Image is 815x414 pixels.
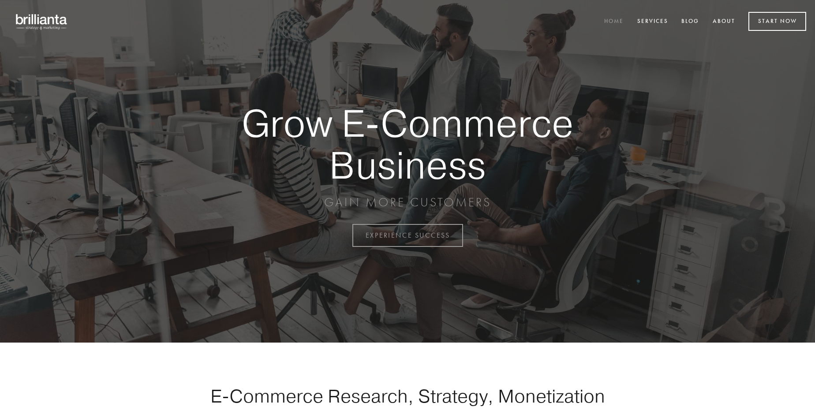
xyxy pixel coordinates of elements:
a: EXPERIENCE SUCCESS [352,224,463,247]
a: Services [632,15,674,29]
a: Home [598,15,629,29]
p: GAIN MORE CUSTOMERS [211,194,604,210]
img: brillianta - research, strategy, marketing [9,9,75,34]
strong: Grow E-Commerce Business [211,102,604,186]
h1: E-Commerce Research, Strategy, Monetization [183,385,632,407]
a: Start Now [748,12,806,31]
a: Blog [676,15,705,29]
a: About [707,15,741,29]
